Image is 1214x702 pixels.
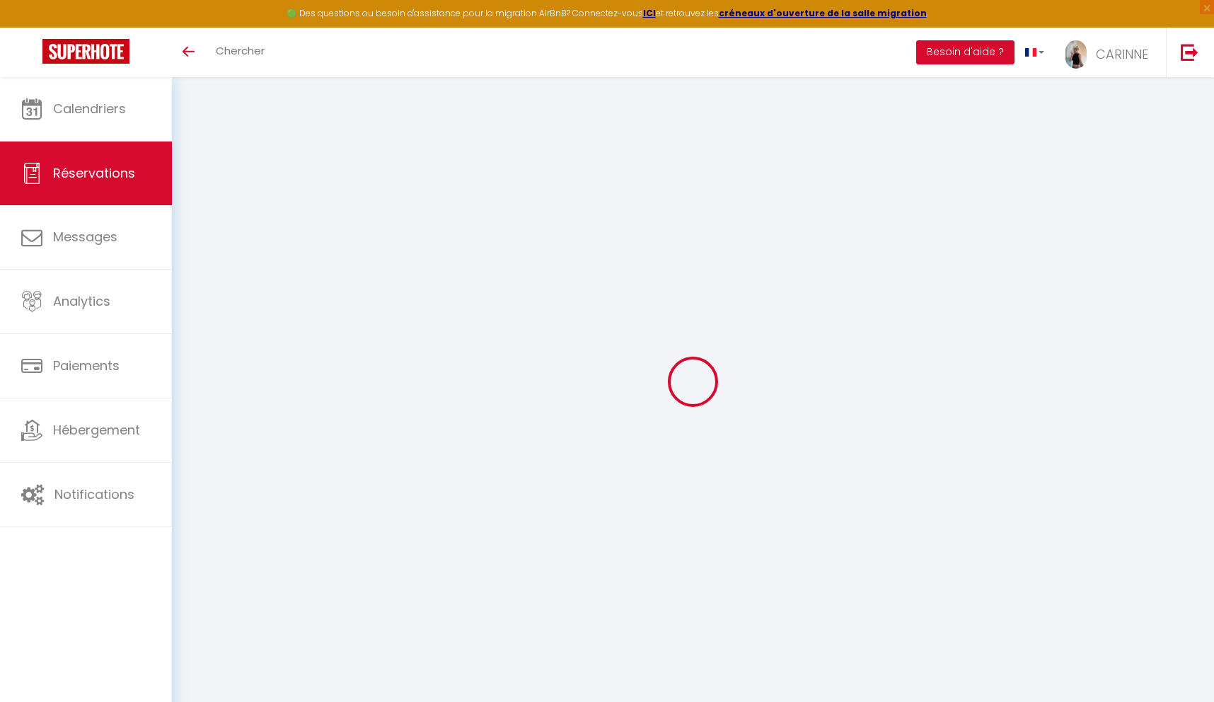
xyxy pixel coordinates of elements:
[1096,45,1148,63] span: CARINNE
[53,357,120,374] span: Paiements
[54,485,134,503] span: Notifications
[1181,43,1198,61] img: logout
[53,421,140,439] span: Hébergement
[53,164,135,182] span: Réservations
[53,292,110,310] span: Analytics
[216,43,265,58] span: Chercher
[1065,40,1087,69] img: ...
[42,39,129,64] img: Super Booking
[205,28,275,77] a: Chercher
[643,7,656,19] a: ICI
[53,100,126,117] span: Calendriers
[916,40,1014,64] button: Besoin d'aide ?
[53,228,117,246] span: Messages
[1055,28,1166,77] a: ... CARINNE
[719,7,927,19] a: créneaux d'ouverture de la salle migration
